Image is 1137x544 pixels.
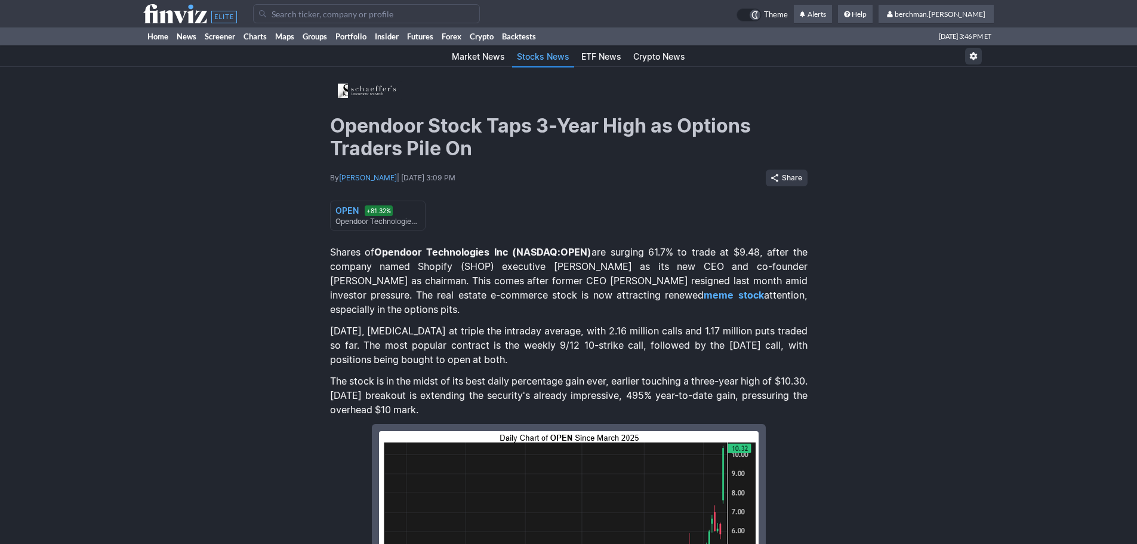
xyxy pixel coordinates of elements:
input: Search [253,4,480,23]
button: Share [766,170,808,186]
a: Help [838,5,873,24]
a: Maps [271,27,298,45]
div: By | [DATE] 3:09 PM [330,173,766,183]
p: Shares of are surging 61.7% to trade at $9.48, after the company named Shopify (SHOP) executive [... [330,245,808,316]
a: Futures [403,27,437,45]
a: Backtests [498,27,540,45]
p: [DATE], [MEDICAL_DATA] at triple the intraday average, with 2.16 million calls and 1.17 million p... [330,324,808,367]
a: Crypto News [628,47,690,67]
a: Forex [437,27,466,45]
a: Portfolio [331,27,371,45]
a: News [172,27,201,45]
a: Groups [298,27,331,45]
a: Home [143,27,172,45]
span: Share [782,172,802,184]
a: ETF News [577,47,626,67]
a: Insider [371,27,403,45]
h1: Opendoor Stock Taps 3-Year High as Options Traders Pile On [330,115,808,160]
span: berchman.[PERSON_NAME] [895,10,985,19]
strong: Opendoor Technologies Inc (NASDAQ:OPEN) [374,246,591,258]
a: Stocks News [512,47,574,67]
a: berchman.[PERSON_NAME] [879,5,994,24]
span: [DATE] 3:46 PM ET [939,27,991,45]
a: Charts [239,27,271,45]
a: [PERSON_NAME] [339,173,397,182]
p: The stock is in the midst of its best daily percentage gain ever, earlier touching a three-year h... [330,374,808,417]
div: Opendoor Technologies Inc [335,217,420,226]
span: Theme [764,8,788,21]
a: Theme [737,8,788,21]
a: Market News [447,47,510,67]
a: meme stock [704,289,763,301]
div: +81.32% [365,205,393,216]
a: Alerts [794,5,832,24]
div: OPEN [335,205,359,217]
a: OPEN +81.32% Opendoor Technologies Inc [330,201,426,230]
a: Screener [201,27,239,45]
a: Crypto [466,27,498,45]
